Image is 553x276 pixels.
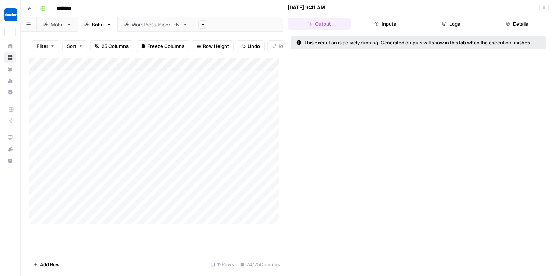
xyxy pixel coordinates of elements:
button: Inputs [354,18,417,30]
a: Browse [4,52,16,63]
div: This execution is actively running. Generated outputs will show in this tab when the execution fi... [296,39,536,46]
a: WordPress Import EN [118,17,194,32]
span: Add Row [40,261,60,268]
div: BoFu [92,21,104,28]
img: Docebo Logo [4,8,17,21]
button: Output [288,18,351,30]
button: Row Height [192,40,234,52]
span: Undo [248,43,260,50]
div: 24/25 Columns [237,259,283,270]
span: Sort [67,43,76,50]
a: BoFu [78,17,118,32]
a: MoFu [37,17,78,32]
button: Filter [32,40,59,52]
div: What's new? [5,144,15,155]
div: 12 Rows [208,259,237,270]
span: Filter [37,43,48,50]
button: Add Row [29,259,64,270]
button: Sort [62,40,87,52]
div: WordPress Import EN [132,21,180,28]
div: MoFu [51,21,64,28]
button: Redo [267,40,295,52]
button: Help + Support [4,155,16,166]
button: Undo [237,40,265,52]
span: Freeze Columns [147,43,184,50]
a: AirOps Academy [4,132,16,143]
a: Your Data [4,63,16,75]
span: Redo [279,43,290,50]
button: Workspace: Docebo [4,6,16,24]
a: Home [4,40,16,52]
div: [DATE] 9:41 AM [288,4,325,11]
button: 25 Columns [90,40,133,52]
a: Settings [4,86,16,98]
button: Details [486,18,549,30]
button: Freeze Columns [136,40,189,52]
button: Logs [420,18,483,30]
span: Row Height [203,43,229,50]
span: 25 Columns [102,43,129,50]
button: What's new? [4,143,16,155]
a: Usage [4,75,16,86]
